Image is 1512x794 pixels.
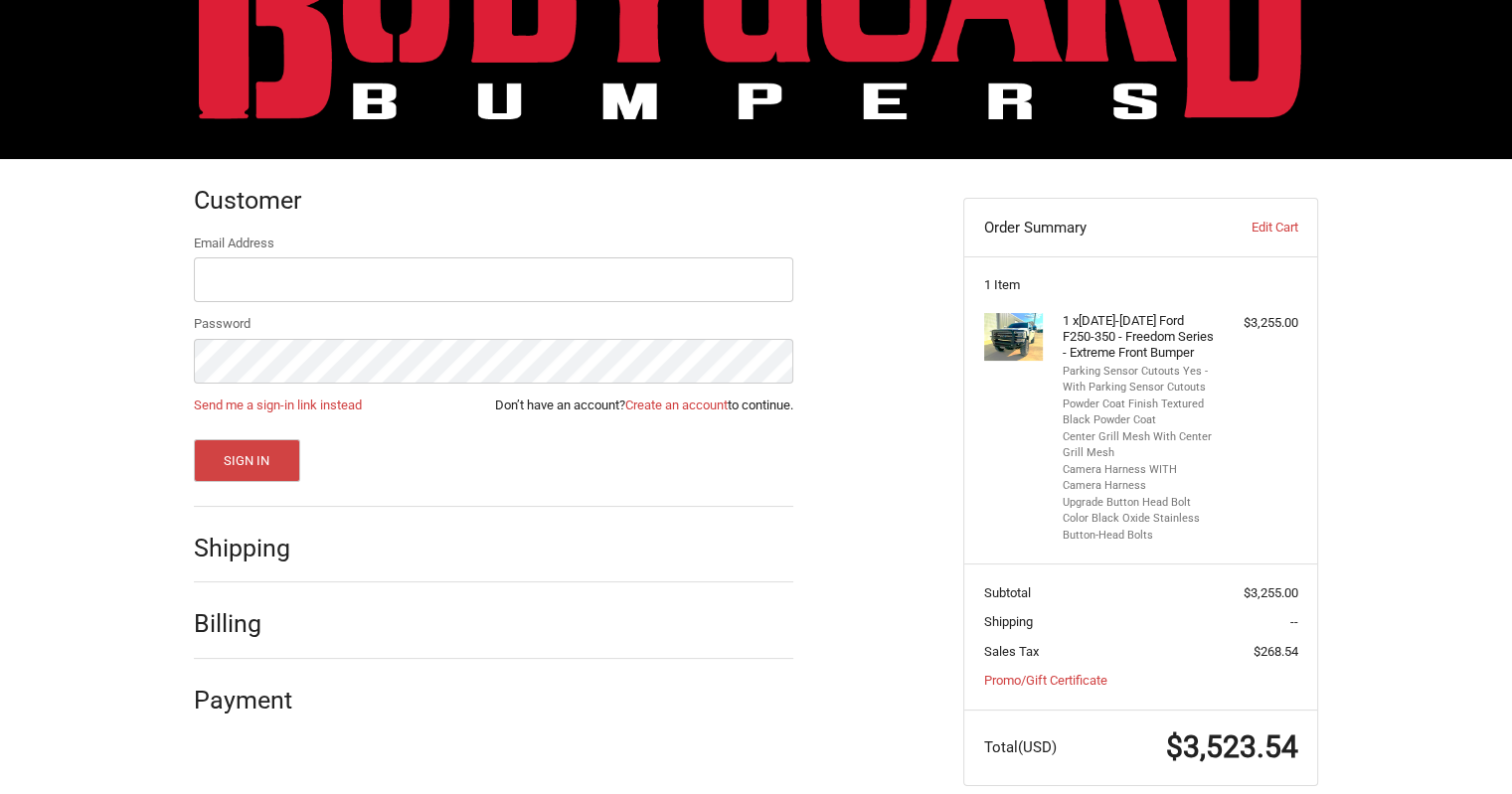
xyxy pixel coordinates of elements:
[194,533,310,563] h2: Shipping
[1220,313,1298,333] div: $3,255.00
[1063,462,1215,495] li: Camera Harness WITH Camera Harness
[984,644,1039,659] span: Sales Tax
[625,397,728,412] a: Create an account
[495,396,793,415] span: Don’t have an account? to continue.
[1063,397,1215,429] li: Powder Coat Finish Textured Black Powder Coat
[984,738,1057,756] span: Total (USD)
[1063,495,1215,545] li: Upgrade Button Head Bolt Color Black Oxide Stainless Button-Head Bolts
[194,397,362,412] a: Send me a sign-in link instead
[984,673,1107,688] a: Promo/Gift Certificate
[1063,364,1215,397] li: Parking Sensor Cutouts Yes - With Parking Sensor Cutouts
[984,585,1031,600] span: Subtotal
[1063,313,1215,362] h4: 1 x [DATE]-[DATE] Ford F250-350 - Freedom Series - Extreme Front Bumper
[1254,644,1298,659] span: $268.54
[984,277,1298,293] h3: 1 Item
[194,314,793,334] label: Password
[194,185,310,216] h2: Customer
[1199,218,1297,238] a: Edit Cart
[194,608,310,639] h2: Billing
[984,218,1200,238] h3: Order Summary
[1063,429,1215,462] li: Center Grill Mesh With Center Grill Mesh
[194,439,300,482] button: Sign In
[1244,585,1298,600] span: $3,255.00
[194,234,793,253] label: Email Address
[1290,614,1298,629] span: --
[984,614,1033,629] span: Shipping
[194,685,310,715] h2: Payment
[1166,729,1298,764] span: $3,523.54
